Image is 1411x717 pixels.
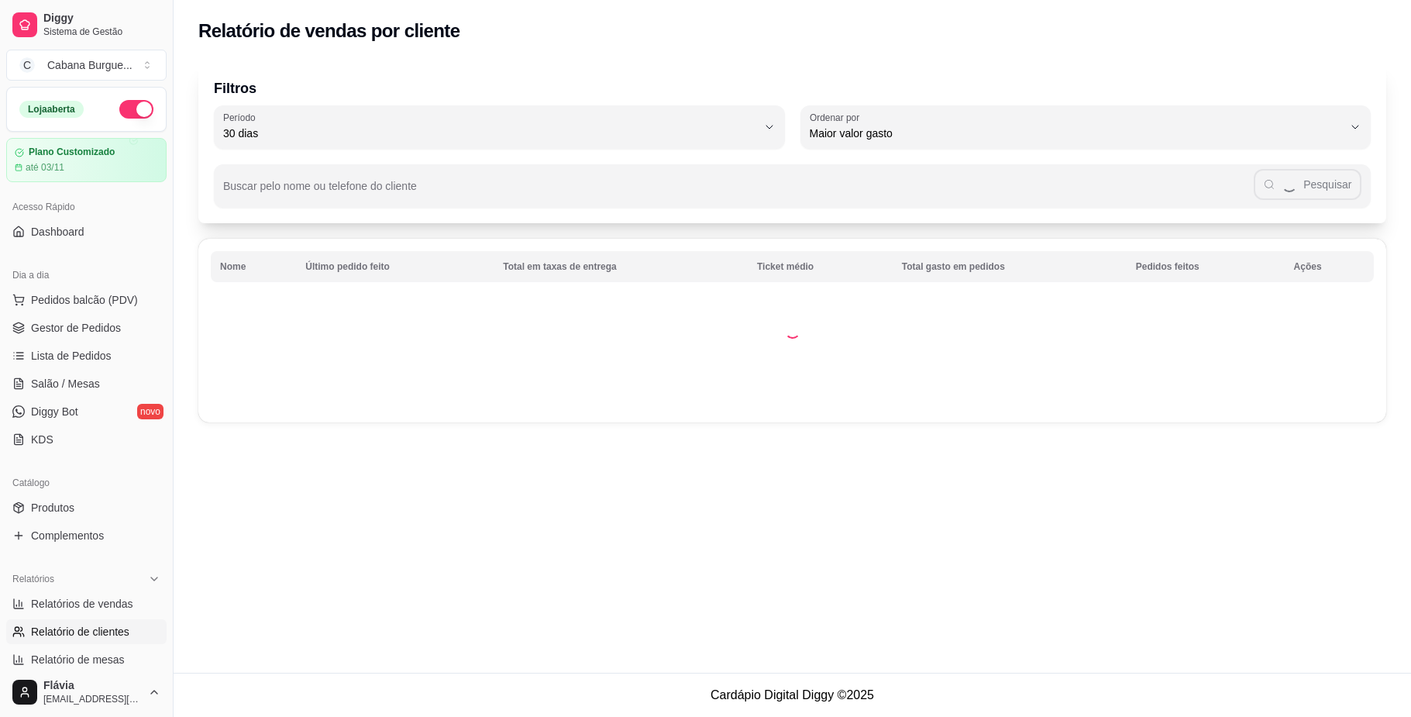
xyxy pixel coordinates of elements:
span: KDS [31,432,53,447]
button: Ordenar porMaior valor gasto [800,105,1371,149]
span: Complementos [31,528,104,543]
article: até 03/11 [26,161,64,174]
label: Ordenar por [810,111,865,124]
span: Relatório de clientes [31,624,129,639]
button: Pedidos balcão (PDV) [6,288,167,312]
span: Relatórios de vendas [31,596,133,612]
footer: Cardápio Digital Diggy © 2025 [174,673,1411,717]
input: Buscar pelo nome ou telefone do cliente [223,184,1254,200]
div: Loja aberta [19,101,84,118]
button: Alterar Status [119,100,153,119]
a: Relatório de mesas [6,647,167,672]
span: [EMAIL_ADDRESS][DOMAIN_NAME] [43,693,142,705]
div: Dia a dia [6,263,167,288]
span: Sistema de Gestão [43,26,160,38]
a: Complementos [6,523,167,548]
span: Diggy Bot [31,404,78,419]
a: KDS [6,427,167,452]
span: Flávia [43,679,142,693]
button: Flávia[EMAIL_ADDRESS][DOMAIN_NAME] [6,674,167,711]
button: Select a team [6,50,167,81]
div: Cabana Burgue ... [47,57,132,73]
a: Relatórios de vendas [6,591,167,616]
a: Produtos [6,495,167,520]
a: DiggySistema de Gestão [6,6,167,43]
span: Relatório de mesas [31,652,125,667]
a: Diggy Botnovo [6,399,167,424]
div: Loading [785,323,800,339]
a: Relatório de clientes [6,619,167,644]
span: Dashboard [31,224,84,240]
span: 30 dias [223,126,757,141]
span: Diggy [43,12,160,26]
span: C [19,57,35,73]
a: Dashboard [6,219,167,244]
a: Plano Customizadoaté 03/11 [6,138,167,182]
span: Relatórios [12,573,54,585]
span: Gestor de Pedidos [31,320,121,336]
h2: Relatório de vendas por cliente [198,19,460,43]
button: Período30 dias [214,105,785,149]
label: Período [223,111,260,124]
span: Lista de Pedidos [31,348,112,364]
a: Salão / Mesas [6,371,167,396]
div: Acesso Rápido [6,195,167,219]
a: Gestor de Pedidos [6,315,167,340]
article: Plano Customizado [29,147,115,158]
span: Pedidos balcão (PDV) [31,292,138,308]
span: Produtos [31,500,74,515]
a: Lista de Pedidos [6,343,167,368]
span: Maior valor gasto [810,126,1344,141]
p: Filtros [214,78,1371,99]
div: Catálogo [6,471,167,495]
span: Salão / Mesas [31,376,100,391]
